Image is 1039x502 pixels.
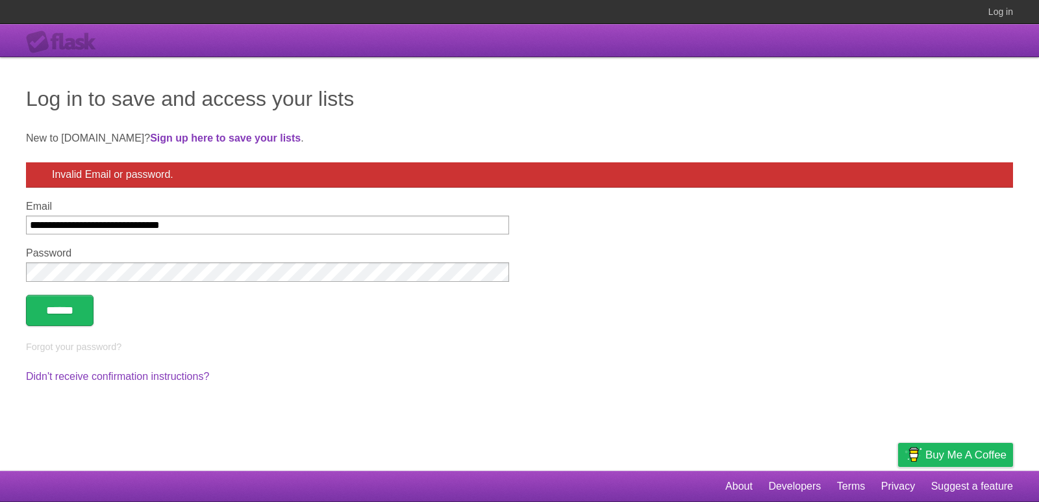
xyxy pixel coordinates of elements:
[26,31,104,54] div: Flask
[898,443,1013,467] a: Buy me a coffee
[26,247,509,259] label: Password
[931,474,1013,499] a: Suggest a feature
[768,474,821,499] a: Developers
[26,83,1013,114] h1: Log in to save and access your lists
[150,132,301,144] a: Sign up here to save your lists
[26,342,121,352] a: Forgot your password?
[26,162,1013,188] div: Invalid Email or password.
[905,444,922,466] img: Buy me a coffee
[837,474,866,499] a: Terms
[881,474,915,499] a: Privacy
[26,371,209,382] a: Didn't receive confirmation instructions?
[26,201,509,212] label: Email
[725,474,753,499] a: About
[925,444,1007,466] span: Buy me a coffee
[26,131,1013,146] p: New to [DOMAIN_NAME]? .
